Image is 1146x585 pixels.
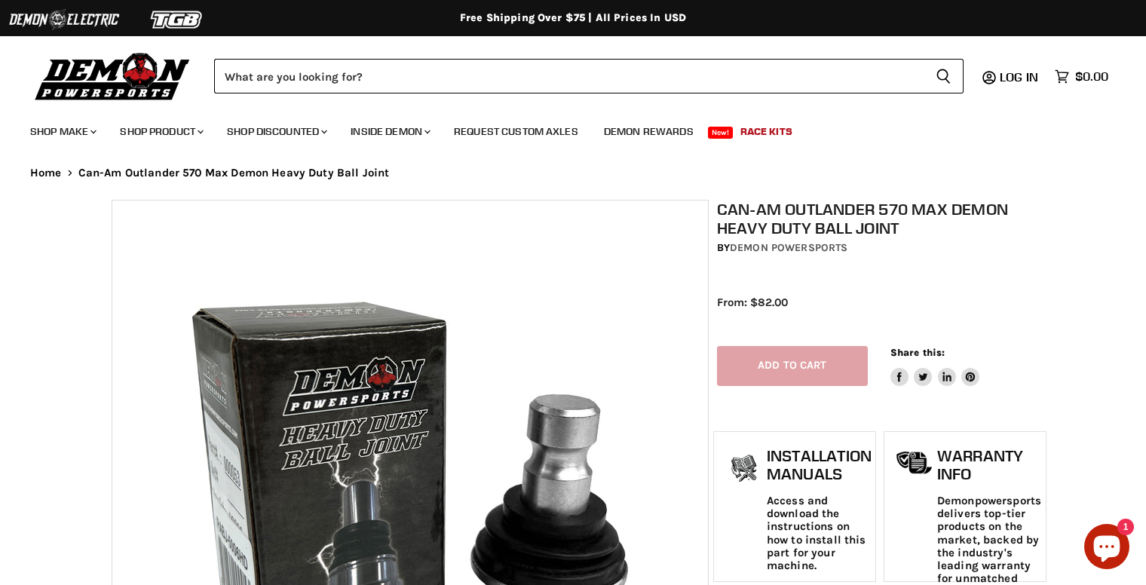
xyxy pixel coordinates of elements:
span: Can-Am Outlander 570 Max Demon Heavy Duty Ball Joint [78,167,390,179]
a: Demon Rewards [593,116,705,147]
img: TGB Logo 2 [121,5,234,34]
a: Race Kits [729,116,804,147]
ul: Main menu [19,110,1105,147]
h1: Installation Manuals [767,447,872,482]
span: Log in [1000,69,1038,84]
a: Inside Demon [339,116,440,147]
img: warranty-icon.png [896,451,933,474]
h1: Can-Am Outlander 570 Max Demon Heavy Duty Ball Joint [717,200,1043,237]
span: New! [708,127,734,139]
img: Demon Electric Logo 2 [8,5,121,34]
a: Shop Product [109,116,213,147]
inbox-online-store-chat: Shopify online store chat [1080,524,1134,573]
img: install_manual-icon.png [725,451,763,489]
a: Shop Discounted [216,116,336,147]
button: Search [924,59,964,93]
a: Log in [993,70,1047,84]
aside: Share this: [890,346,980,386]
a: Demon Powersports [730,241,847,254]
a: Request Custom Axles [443,116,590,147]
span: $0.00 [1075,69,1108,84]
img: Demon Powersports [30,49,195,103]
input: Search [214,59,924,93]
form: Product [214,59,964,93]
span: From: $82.00 [717,296,788,309]
a: Home [30,167,62,179]
a: Shop Make [19,116,106,147]
h1: Warranty Info [937,447,1041,482]
div: by [717,240,1043,256]
a: $0.00 [1047,66,1116,87]
span: Share this: [890,347,945,358]
p: Access and download the instructions on how to install this part for your machine. [767,495,872,573]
